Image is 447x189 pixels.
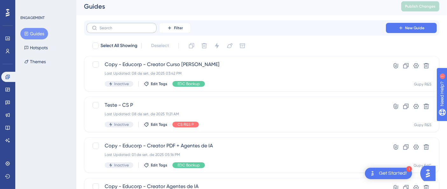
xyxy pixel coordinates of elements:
img: launcher-image-alternative-text [369,170,376,177]
div: 1 [406,166,412,172]
div: Open Get Started! checklist, remaining modules: 1 [365,168,412,179]
button: Themes [20,56,50,67]
button: Hotspots [20,42,52,53]
input: Search [100,26,151,30]
div: Last Updated: 01 de set. de 2025 05:16 PM [105,152,368,157]
div: ENGAGEMENT [20,15,45,20]
iframe: UserGuiding AI Assistant Launcher [420,164,439,183]
button: New Guide [386,23,437,33]
span: Copy - Educorp - Creator PDF + Agentes de IA [105,142,368,150]
button: Filter [159,23,191,33]
span: Inactive [114,122,129,127]
button: Guides [20,28,48,39]
button: Deselect [145,40,175,51]
span: Edit Tags [151,81,167,86]
div: Gupy R&S [414,82,431,87]
span: Edit Tags [151,163,167,168]
span: Select All Showing [101,42,137,50]
span: Inactive [114,163,129,168]
div: Get Started! [379,170,407,177]
span: New Guide [405,25,425,30]
span: CS R&S P [178,122,194,127]
div: Guides [84,2,385,11]
button: Edit Tags [144,81,167,86]
button: Edit Tags [144,122,167,127]
button: Edit Tags [144,163,167,168]
span: Filter [174,25,183,30]
span: Edit Tags [151,122,167,127]
div: Gupy EdC [414,163,431,168]
div: Gupy R&S [414,122,431,127]
div: 1 [44,3,46,8]
span: Publish Changes [405,4,436,9]
div: Last Updated: 08 de set. de 2025 11:21 AM [105,111,368,117]
span: EDC Backup [178,81,200,86]
span: Copy - Educorp - Creator Curso [PERSON_NAME] [105,61,368,68]
button: Publish Changes [401,1,439,11]
span: Need Help? [15,2,40,9]
span: Deselect [151,42,169,50]
span: EDC Backup [178,163,200,168]
span: Teste - CS P [105,101,368,109]
div: Last Updated: 08 de set. de 2025 03:42 PM [105,71,368,76]
span: Inactive [114,81,129,86]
